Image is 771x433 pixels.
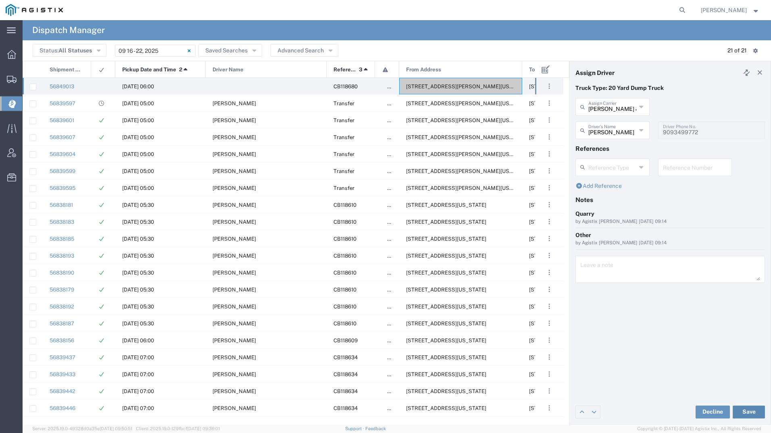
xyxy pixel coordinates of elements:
span: 2111 Hillcrest Ave, Antioch, California, 94509, United States [406,236,486,242]
span: 09/17/2025, 05:00 [122,151,154,157]
span: 2111 Hillcrest Ave, Antioch, California, 94509, United States [406,202,486,208]
span: 308 W Alluvial Ave, Clovis, California, 93611, United States [406,405,486,411]
span: . . . [548,352,550,362]
div: Other [575,231,765,239]
button: ... [544,216,555,227]
span: false [387,168,399,174]
span: 13475 N Friant Rd, Fresno, California, 93626, United States [406,83,530,90]
a: 56839597 [50,100,75,106]
span: CB118610 [333,219,356,225]
span: 3 [359,61,363,78]
span: Pavel Luna [213,100,256,106]
button: ... [544,148,555,160]
button: ... [544,114,555,126]
button: ... [544,131,555,143]
div: 21 of 21 [727,46,747,55]
span: 901 Bailey Rd, Pittsburg, California, 94565, United States [529,219,653,225]
span: . . . [548,166,550,176]
span: 901 Bailey Rd, Pittsburg, California, 94565, United States [529,270,653,276]
button: ... [544,402,555,414]
span: false [387,354,399,360]
span: false [387,202,399,208]
span: 09/17/2025, 05:30 [122,270,154,276]
span: 09/17/2025, 05:30 [122,236,154,242]
span: 6402 Santa Teresa Blvd, San Jose, California, 95119, United States [406,100,530,106]
p: Truck Type: 20 Yard Dump Truck [575,84,765,92]
span: 24300 Clawiter Rd, Hayward, California, 94545, United States [529,337,609,343]
button: Status:All Statuses [33,44,106,57]
span: 901 Bailey Rd, Pittsburg, California, 94565, United States [529,304,653,310]
span: 09/17/2025, 05:30 [122,253,154,259]
a: 56838183 [50,219,74,225]
a: 56838179 [50,287,74,293]
span: 09/17/2025, 05:30 [122,219,154,225]
span: 6402 Santa Teresa Blvd, San Jose, California, 95119, United States [406,134,530,140]
span: 21739 Road 19, Chowchilla, California, 93610, United States [529,405,609,411]
a: 56839604 [50,151,75,157]
a: Edit previous row [576,406,588,418]
button: ... [544,81,555,92]
span: false [387,405,399,411]
span: 900 Park Center Dr, Hollister, California, 94404, United States [529,117,609,123]
span: 2111 Hillcrest Ave, Antioch, California, 94509, United States [406,253,486,259]
span: . . . [548,217,550,227]
span: 09/17/2025, 07:00 [122,371,154,377]
span: [DATE] 09:39:01 [187,426,220,431]
button: ... [544,98,555,109]
span: 6402 Santa Teresa Blvd, San Jose, California, 95119, United States [406,151,530,157]
span: Victor Arechiga [213,405,256,411]
span: CB118634 [333,354,358,360]
span: . . . [548,319,550,328]
span: CB118634 [333,405,358,411]
span: . . . [548,98,550,108]
h4: Dispatch Manager [32,20,105,40]
span: 21739 Road 19, Chowchilla, California, 93610, United States [529,371,609,377]
span: . . . [548,132,550,142]
h4: Assign Driver [575,69,615,76]
a: 56839601 [50,117,74,123]
a: 56839446 [50,405,75,411]
span: false [387,100,399,106]
span: CB118680 [333,83,358,90]
span: 2111 Hillcrest Ave, Antioch, California, 94509, United States [406,287,486,293]
span: 900 Park Center Dr, Hollister, California, 94404, United States [529,185,609,191]
span: Pedro Campos [213,354,256,360]
span: false [387,388,399,394]
span: 09/17/2025, 07:00 [122,388,154,394]
span: To Address [529,61,557,78]
span: 308 W Alluvial Ave, Clovis, California, 93611, United States [406,388,486,394]
span: Transfer [333,117,354,123]
span: Shipment No. [50,61,82,78]
button: Decline [696,406,730,418]
span: 09/17/2025, 07:00 [122,405,154,411]
span: . . . [548,268,550,277]
a: 56839607 [50,134,75,140]
span: CB118610 [333,202,356,208]
span: 901 Bailey Rd, Pittsburg, California, 94565, United States [529,202,653,208]
span: 09/17/2025, 05:00 [122,117,154,123]
span: . . . [548,251,550,260]
a: 56849013 [50,83,74,90]
button: ... [544,301,555,312]
span: . . . [548,335,550,345]
span: . . . [548,149,550,159]
span: 900 Park Center Dr, Hollister, California, 94404, United States [529,134,609,140]
span: . . . [548,386,550,396]
span: false [387,253,399,259]
span: 901 Bailey Rd, Pittsburg, California, 94565, United States [529,253,653,259]
div: Quarry [575,210,765,218]
span: false [387,185,399,191]
span: false [387,337,399,343]
span: 6402 Santa Teresa Blvd, San Jose, California, 95119, United States [406,168,530,174]
span: false [387,134,399,140]
span: 21739 Road 19, Chowchilla, California, 93610, United States [529,388,609,394]
span: 09/17/2025, 05:30 [122,287,154,293]
span: CB118610 [333,236,356,242]
span: Copyright © [DATE]-[DATE] Agistix Inc., All Rights Reserved [637,425,761,432]
span: 09/17/2025, 05:00 [122,185,154,191]
span: 09/17/2025, 06:00 [122,337,154,343]
span: Roberto Branas [213,202,256,208]
span: Client: 2025.19.0-129fbcf [136,426,220,431]
span: Manohar Singh [213,321,256,327]
a: Support [345,426,365,431]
